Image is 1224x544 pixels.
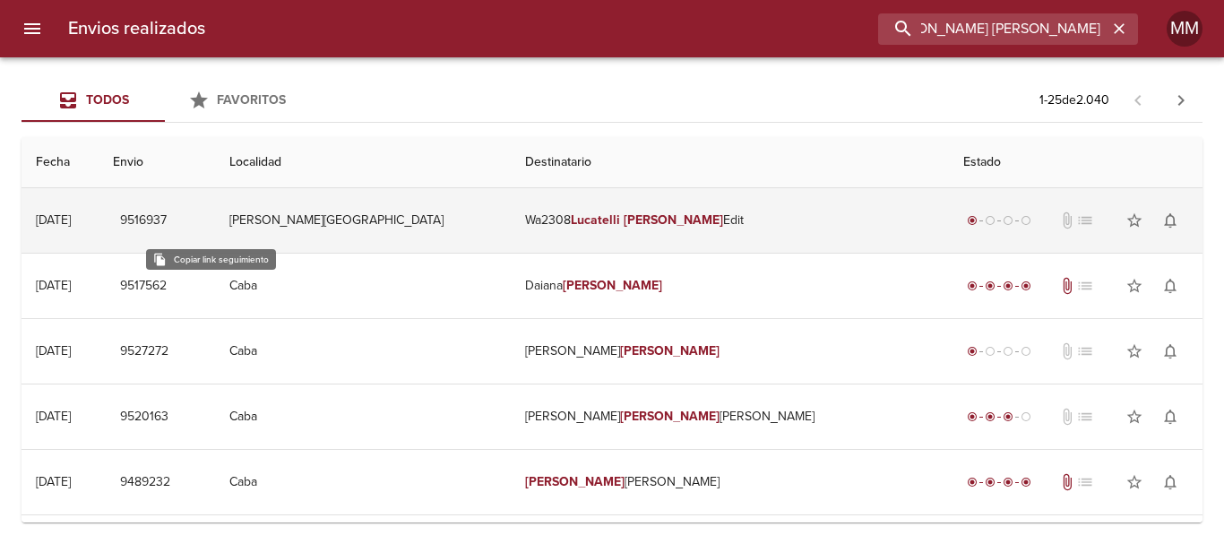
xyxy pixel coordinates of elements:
[1161,473,1179,491] span: notifications_none
[215,254,512,318] td: Caba
[68,14,205,43] h6: Envios realizados
[120,471,170,494] span: 9489232
[878,13,1108,45] input: buscar
[985,215,996,226] span: radio_button_unchecked
[511,188,949,253] td: Wa2308 Edit
[113,335,176,368] button: 9527272
[1003,281,1013,291] span: radio_button_checked
[86,92,129,108] span: Todos
[99,137,214,188] th: Envio
[1003,215,1013,226] span: radio_button_unchecked
[22,79,308,122] div: Tabs Envios
[1125,342,1143,360] span: star_border
[511,450,949,514] td: [PERSON_NAME]
[1152,333,1188,369] button: Activar notificaciones
[1058,212,1076,229] span: No tiene documentos adjuntos
[1058,342,1076,360] span: No tiene documentos adjuntos
[963,408,1035,426] div: En viaje
[985,281,996,291] span: radio_button_checked
[1116,268,1152,304] button: Agregar a favoritos
[120,275,167,298] span: 9517562
[1116,464,1152,500] button: Agregar a favoritos
[113,401,176,434] button: 9520163
[1003,411,1013,422] span: radio_button_checked
[1058,277,1076,295] span: Tiene documentos adjuntos
[985,346,996,357] span: radio_button_unchecked
[1159,79,1202,122] span: Pagina siguiente
[963,277,1035,295] div: Entregado
[1152,268,1188,304] button: Activar notificaciones
[1167,11,1202,47] div: Abrir información de usuario
[963,212,1035,229] div: Generado
[1076,473,1094,491] span: No tiene pedido asociado
[113,204,174,237] button: 9516937
[985,477,996,488] span: radio_button_checked
[949,137,1202,188] th: Estado
[525,474,625,489] em: [PERSON_NAME]
[1152,203,1188,238] button: Activar notificaciones
[1039,91,1109,109] p: 1 - 25 de 2.040
[624,212,723,228] em: [PERSON_NAME]
[963,473,1035,491] div: Entregado
[215,188,512,253] td: [PERSON_NAME][GEOGRAPHIC_DATA]
[1003,346,1013,357] span: radio_button_unchecked
[1125,277,1143,295] span: star_border
[1125,212,1143,229] span: star_border
[967,346,978,357] span: radio_button_checked
[963,342,1035,360] div: Generado
[1076,212,1094,229] span: No tiene pedido asociado
[1161,212,1179,229] span: notifications_none
[1152,464,1188,500] button: Activar notificaciones
[1161,408,1179,426] span: notifications_none
[1076,277,1094,295] span: No tiene pedido asociado
[120,341,168,363] span: 9527272
[36,343,71,358] div: [DATE]
[967,281,978,291] span: radio_button_checked
[120,406,168,428] span: 9520163
[113,466,177,499] button: 9489232
[1125,408,1143,426] span: star_border
[1003,477,1013,488] span: radio_button_checked
[11,7,54,50] button: menu
[985,411,996,422] span: radio_button_checked
[1021,346,1031,357] span: radio_button_unchecked
[1021,281,1031,291] span: radio_button_checked
[215,319,512,384] td: Caba
[1021,477,1031,488] span: radio_button_checked
[120,210,167,232] span: 9516937
[217,92,286,108] span: Favoritos
[1116,399,1152,435] button: Agregar a favoritos
[967,477,978,488] span: radio_button_checked
[571,212,620,228] em: Lucatelli
[215,384,512,449] td: Caba
[967,215,978,226] span: radio_button_checked
[1076,342,1094,360] span: No tiene pedido asociado
[1058,473,1076,491] span: Tiene documentos adjuntos
[1021,411,1031,422] span: radio_button_unchecked
[1161,342,1179,360] span: notifications_none
[215,450,512,514] td: Caba
[511,319,949,384] td: [PERSON_NAME]
[620,409,720,424] em: [PERSON_NAME]
[511,254,949,318] td: Daiana
[1167,11,1202,47] div: MM
[967,411,978,422] span: radio_button_checked
[1116,203,1152,238] button: Agregar a favoritos
[1058,408,1076,426] span: No tiene documentos adjuntos
[36,212,71,228] div: [DATE]
[1125,473,1143,491] span: star_border
[22,137,99,188] th: Fecha
[511,384,949,449] td: [PERSON_NAME] [PERSON_NAME]
[36,278,71,293] div: [DATE]
[620,343,720,358] em: [PERSON_NAME]
[1116,333,1152,369] button: Agregar a favoritos
[1161,277,1179,295] span: notifications_none
[215,137,512,188] th: Localidad
[36,474,71,489] div: [DATE]
[563,278,662,293] em: [PERSON_NAME]
[1116,91,1159,108] span: Pagina anterior
[511,137,949,188] th: Destinatario
[1021,215,1031,226] span: radio_button_unchecked
[1152,399,1188,435] button: Activar notificaciones
[36,409,71,424] div: [DATE]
